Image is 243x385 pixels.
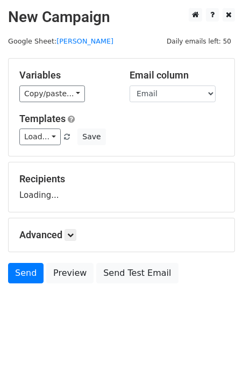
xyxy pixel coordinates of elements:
[46,263,94,283] a: Preview
[19,129,61,145] a: Load...
[19,173,224,185] h5: Recipients
[77,129,105,145] button: Save
[19,229,224,241] h5: Advanced
[130,69,224,81] h5: Email column
[163,35,235,47] span: Daily emails left: 50
[96,263,178,283] a: Send Test Email
[19,173,224,201] div: Loading...
[163,37,235,45] a: Daily emails left: 50
[19,85,85,102] a: Copy/paste...
[8,8,235,26] h2: New Campaign
[19,113,66,124] a: Templates
[56,37,113,45] a: [PERSON_NAME]
[8,37,113,45] small: Google Sheet:
[8,263,44,283] a: Send
[19,69,113,81] h5: Variables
